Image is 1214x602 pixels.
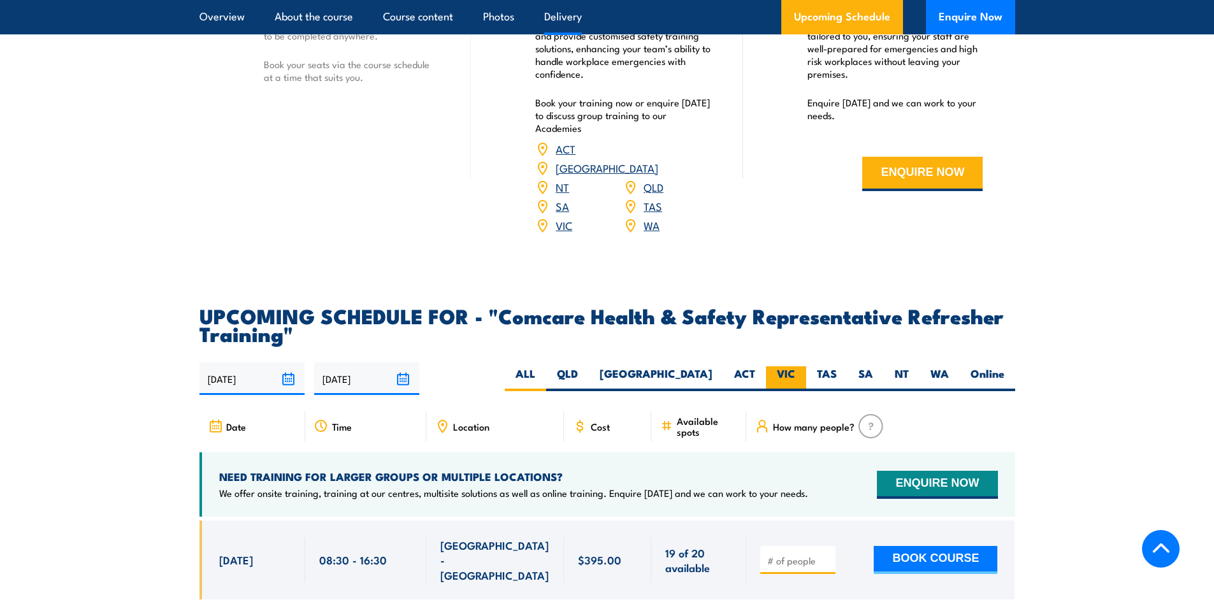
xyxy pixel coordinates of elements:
[677,415,737,437] span: Available spots
[591,421,610,432] span: Cost
[920,366,960,391] label: WA
[219,552,253,567] span: [DATE]
[767,554,831,567] input: # of people
[665,545,732,575] span: 19 of 20 available
[723,366,766,391] label: ACT
[874,546,997,574] button: BOOK COURSE
[766,366,806,391] label: VIC
[219,487,808,499] p: We offer onsite training, training at our centres, multisite solutions as well as online training...
[332,421,352,432] span: Time
[862,157,983,191] button: ENQUIRE NOW
[644,198,662,213] a: TAS
[453,421,489,432] span: Location
[848,366,884,391] label: SA
[556,217,572,233] a: VIC
[199,362,305,395] input: From date
[556,179,569,194] a: NT
[556,141,575,156] a: ACT
[319,552,387,567] span: 08:30 - 16:30
[884,366,920,391] label: NT
[807,17,983,80] p: We offer convenient nationwide training tailored to you, ensuring your staff are well-prepared fo...
[505,366,546,391] label: ALL
[219,469,808,484] h4: NEED TRAINING FOR LARGER GROUPS OR MULTIPLE LOCATIONS?
[556,160,658,175] a: [GEOGRAPHIC_DATA]
[264,58,440,83] p: Book your seats via the course schedule at a time that suits you.
[546,366,589,391] label: QLD
[535,17,711,80] p: Our Academies are located nationally and provide customised safety training solutions, enhancing ...
[877,471,997,499] button: ENQUIRE NOW
[556,198,569,213] a: SA
[644,217,660,233] a: WA
[578,552,621,567] span: $395.00
[226,421,246,432] span: Date
[960,366,1015,391] label: Online
[199,306,1015,342] h2: UPCOMING SCHEDULE FOR - "Comcare Health & Safety Representative Refresher Training"
[807,96,983,122] p: Enquire [DATE] and we can work to your needs.
[806,366,848,391] label: TAS
[589,366,723,391] label: [GEOGRAPHIC_DATA]
[314,362,419,395] input: To date
[644,179,663,194] a: QLD
[773,421,855,432] span: How many people?
[535,96,711,134] p: Book your training now or enquire [DATE] to discuss group training to our Academies
[440,538,550,582] span: [GEOGRAPHIC_DATA] - [GEOGRAPHIC_DATA]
